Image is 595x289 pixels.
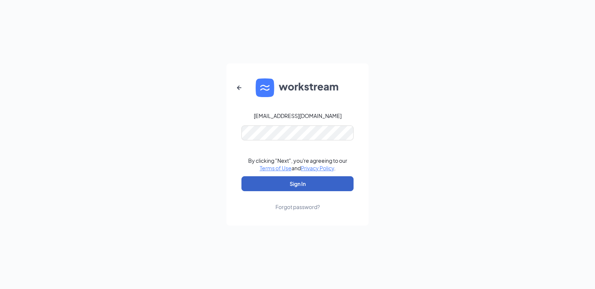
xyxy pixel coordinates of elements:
[235,83,244,92] svg: ArrowLeftNew
[301,165,334,171] a: Privacy Policy
[260,165,292,171] a: Terms of Use
[241,176,354,191] button: Sign In
[256,78,339,97] img: WS logo and Workstream text
[275,203,320,211] div: Forgot password?
[254,112,342,119] div: [EMAIL_ADDRESS][DOMAIN_NAME]
[275,191,320,211] a: Forgot password?
[248,157,347,172] div: By clicking "Next", you're agreeing to our and .
[230,79,248,97] button: ArrowLeftNew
